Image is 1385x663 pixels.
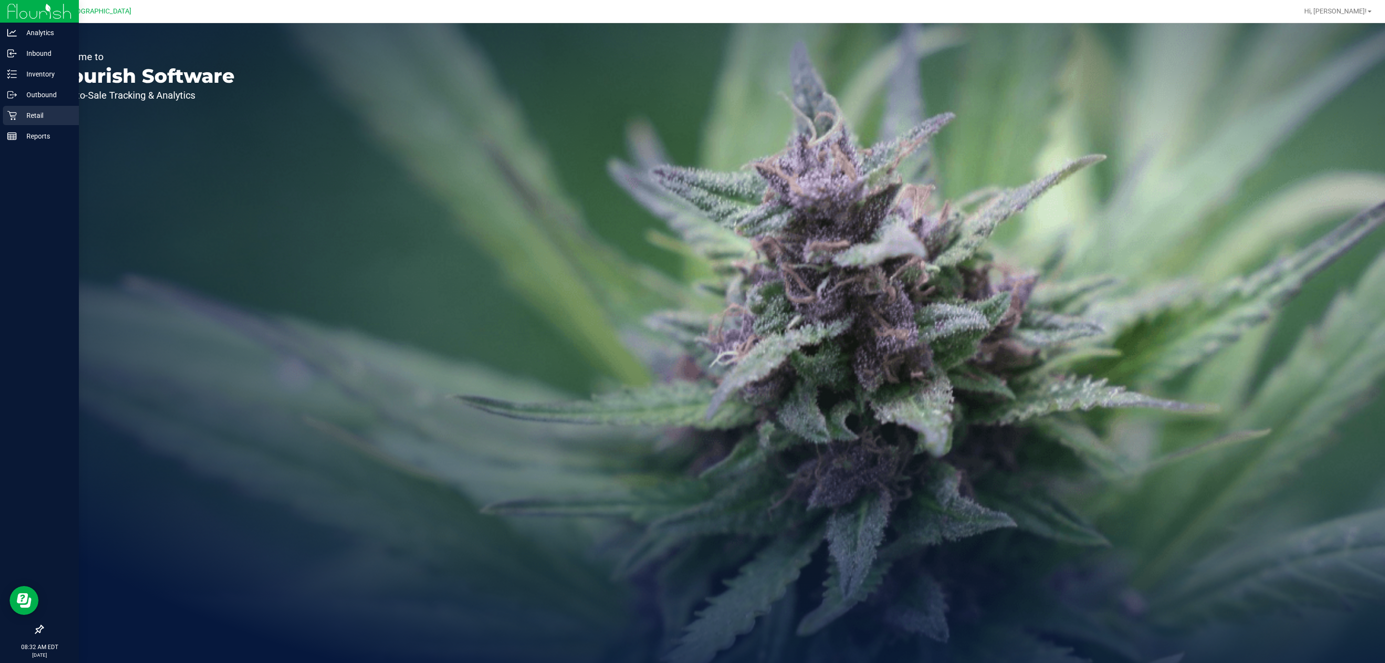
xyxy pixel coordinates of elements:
[4,651,75,659] p: [DATE]
[7,49,17,58] inline-svg: Inbound
[17,89,75,101] p: Outbound
[7,28,17,38] inline-svg: Analytics
[52,66,235,86] p: Flourish Software
[1304,7,1367,15] span: Hi, [PERSON_NAME]!
[17,48,75,59] p: Inbound
[17,68,75,80] p: Inventory
[7,90,17,100] inline-svg: Outbound
[7,69,17,79] inline-svg: Inventory
[4,643,75,651] p: 08:32 AM EDT
[10,586,38,615] iframe: Resource center
[52,90,235,100] p: Seed-to-Sale Tracking & Analytics
[65,7,131,15] span: [GEOGRAPHIC_DATA]
[7,111,17,120] inline-svg: Retail
[7,131,17,141] inline-svg: Reports
[17,130,75,142] p: Reports
[17,27,75,38] p: Analytics
[17,110,75,121] p: Retail
[52,52,235,62] p: Welcome to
